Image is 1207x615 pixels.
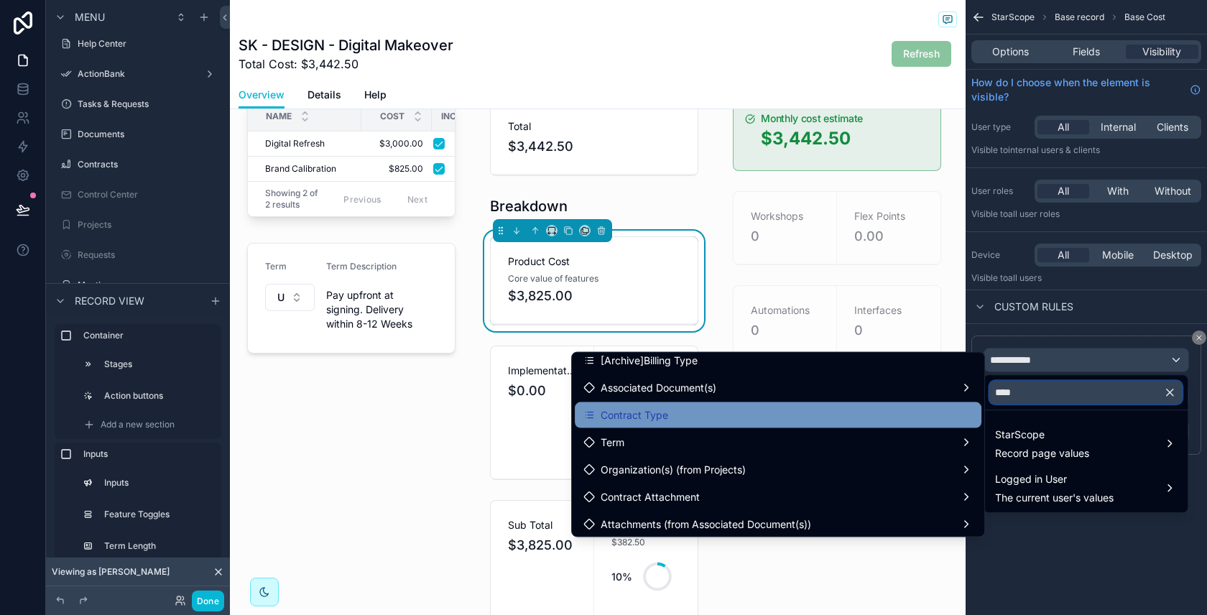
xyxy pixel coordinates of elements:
span: Product Cost [508,254,680,269]
span: Name [266,111,292,122]
span: Associated Document(s) [601,379,716,397]
span: Record page values [995,446,1089,461]
span: Total Cost: $3,442.50 [239,55,453,73]
span: Contract Attachment [601,489,700,506]
span: StarScope [995,426,1089,443]
span: Help [364,88,387,102]
span: [Archive]Billing Type [601,352,698,369]
span: Organization(s) (from Projects) [601,461,746,478]
span: $3,825.00 [508,286,680,306]
span: Overview [239,88,285,102]
span: Details [307,88,341,102]
span: Contract Type [601,407,668,424]
span: Include [441,111,479,122]
a: Details [307,82,341,111]
span: Cost [380,111,404,122]
span: Logged in User [995,471,1114,488]
h1: SK - DESIGN - Digital Makeover [239,35,453,55]
span: The current user's values [995,491,1114,505]
span: Showing 2 of 2 results [265,188,322,211]
span: Term [601,434,624,451]
span: Attachments (from Associated Document(s)) [601,516,811,533]
a: Help [364,82,387,111]
a: Overview [239,82,285,109]
span: Core value of features [508,273,598,285]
